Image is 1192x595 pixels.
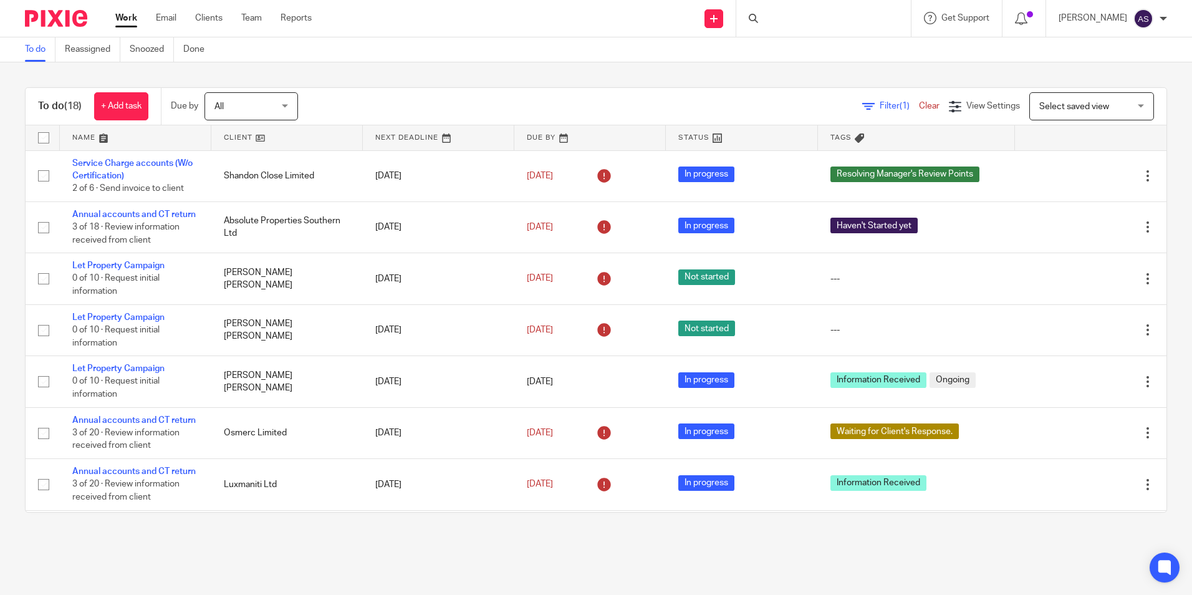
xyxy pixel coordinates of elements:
[363,304,514,356] td: [DATE]
[900,102,910,110] span: (1)
[363,510,514,574] td: [DATE]
[171,100,198,112] p: Due by
[527,377,553,386] span: [DATE]
[64,101,82,111] span: (18)
[678,423,734,439] span: In progress
[527,480,553,489] span: [DATE]
[72,377,160,399] span: 0 of 10 · Request initial information
[156,12,176,24] a: Email
[72,274,160,296] span: 0 of 10 · Request initial information
[830,273,1002,285] div: ---
[183,37,214,62] a: Done
[830,134,852,141] span: Tags
[678,167,734,182] span: In progress
[72,416,196,425] a: Annual accounts and CT return
[115,12,137,24] a: Work
[72,210,196,219] a: Annual accounts and CT return
[678,372,734,388] span: In progress
[880,102,919,110] span: Filter
[72,184,184,193] span: 2 of 6 · Send invoice to client
[830,372,926,388] span: Information Received
[211,304,363,356] td: [PERSON_NAME] [PERSON_NAME]
[363,150,514,201] td: [DATE]
[25,10,87,27] img: Pixie
[363,253,514,304] td: [DATE]
[678,475,734,491] span: In progress
[830,423,959,439] span: Waiting for Client's Response.
[214,102,224,111] span: All
[363,356,514,407] td: [DATE]
[830,218,918,233] span: Haven't Started yet
[211,253,363,304] td: [PERSON_NAME] [PERSON_NAME]
[919,102,940,110] a: Clear
[363,459,514,510] td: [DATE]
[94,92,148,120] a: + Add task
[65,37,120,62] a: Reassigned
[72,223,180,244] span: 3 of 18 · Review information received from client
[941,14,989,22] span: Get Support
[211,407,363,458] td: Osmerc Limited
[211,201,363,253] td: Absolute Properties Southern Ltd
[363,201,514,253] td: [DATE]
[241,12,262,24] a: Team
[72,326,160,347] span: 0 of 10 · Request initial information
[281,12,312,24] a: Reports
[72,313,165,322] a: Let Property Campaign
[1039,102,1109,111] span: Select saved view
[930,372,976,388] span: Ongoing
[527,428,553,437] span: [DATE]
[830,324,1002,336] div: ---
[1059,12,1127,24] p: [PERSON_NAME]
[1133,9,1153,29] img: svg%3E
[678,218,734,233] span: In progress
[72,480,180,502] span: 3 of 20 · Review information received from client
[72,364,165,373] a: Let Property Campaign
[830,167,979,182] span: Resolving Manager's Review Points
[211,459,363,510] td: Luxmaniti Ltd
[72,467,196,476] a: Annual accounts and CT return
[211,356,363,407] td: [PERSON_NAME] [PERSON_NAME]
[527,326,553,334] span: [DATE]
[72,159,193,180] a: Service Charge accounts (W/o Certification)
[830,475,926,491] span: Information Received
[678,269,735,285] span: Not started
[72,428,180,450] span: 3 of 20 · Review information received from client
[527,274,553,283] span: [DATE]
[211,150,363,201] td: Shandon Close Limited
[527,223,553,231] span: [DATE]
[678,321,735,336] span: Not started
[38,100,82,113] h1: To do
[195,12,223,24] a: Clients
[25,37,55,62] a: To do
[966,102,1020,110] span: View Settings
[72,261,165,270] a: Let Property Campaign
[527,172,553,180] span: [DATE]
[130,37,174,62] a: Snoozed
[363,407,514,458] td: [DATE]
[211,510,363,574] td: Pamat Consulting Llp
